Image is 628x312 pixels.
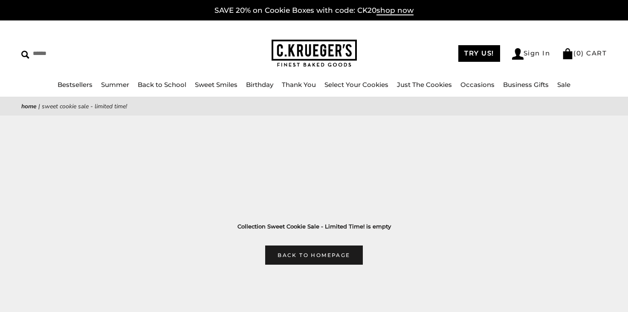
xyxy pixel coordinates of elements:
[458,45,500,62] a: TRY US!
[397,81,452,89] a: Just The Cookies
[246,81,273,89] a: Birthday
[272,40,357,67] img: C.KRUEGER'S
[324,81,388,89] a: Select Your Cookies
[21,47,159,60] input: Search
[38,102,40,110] span: |
[376,6,414,15] span: shop now
[21,51,29,59] img: Search
[557,81,570,89] a: Sale
[138,81,186,89] a: Back to School
[282,81,316,89] a: Thank You
[512,48,550,60] a: Sign In
[101,81,129,89] a: Summer
[21,102,37,110] a: Home
[562,48,573,59] img: Bag
[265,246,362,265] a: Back to homepage
[42,102,127,110] span: Sweet Cookie Sale - Limited Time!
[34,222,594,231] h3: Collection Sweet Cookie Sale - Limited Time! is empty
[460,81,495,89] a: Occasions
[195,81,237,89] a: Sweet Smiles
[503,81,549,89] a: Business Gifts
[576,49,582,57] span: 0
[562,49,607,57] a: (0) CART
[512,48,524,60] img: Account
[58,81,93,89] a: Bestsellers
[214,6,414,15] a: SAVE 20% on Cookie Boxes with code: CK20shop now
[21,101,607,111] nav: breadcrumbs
